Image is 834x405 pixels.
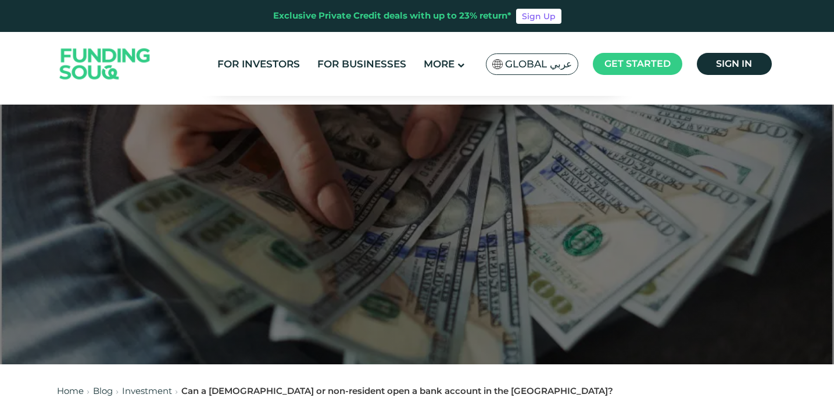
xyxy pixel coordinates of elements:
[516,9,561,24] a: Sign Up
[314,55,409,74] a: For Businesses
[697,53,772,75] a: Sign in
[57,385,84,396] a: Home
[48,35,162,94] img: Logo
[505,58,572,71] span: Global عربي
[181,385,613,398] div: Can a [DEMOGRAPHIC_DATA] or non-resident open a bank account in the [GEOGRAPHIC_DATA]?
[492,59,503,69] img: SA Flag
[604,58,671,69] span: Get started
[424,58,454,70] span: More
[93,385,113,396] a: Blog
[122,385,172,396] a: Investment
[273,9,511,23] div: Exclusive Private Credit deals with up to 23% return*
[716,58,752,69] span: Sign in
[214,55,303,74] a: For Investors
